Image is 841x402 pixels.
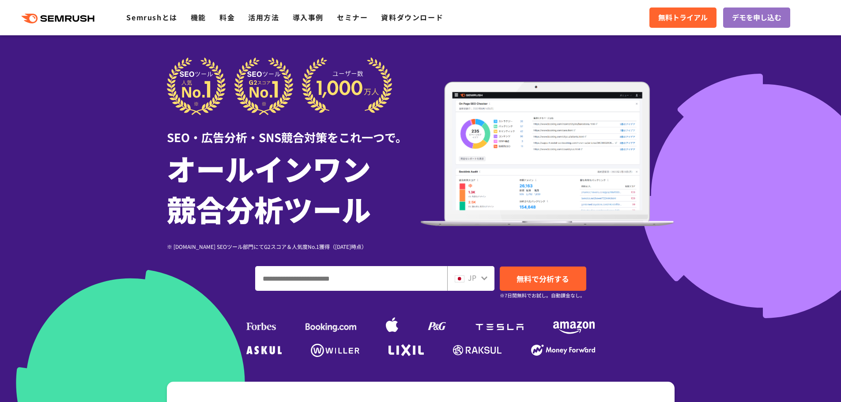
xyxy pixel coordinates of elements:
[248,12,279,23] a: 活用方法
[723,8,790,28] a: デモを申し込む
[167,115,421,146] div: SEO・広告分析・SNS競合対策をこれ一つで。
[126,12,177,23] a: Semrushとは
[337,12,368,23] a: セミナー
[468,272,476,283] span: JP
[167,242,421,251] div: ※ [DOMAIN_NAME] SEOツール部門にてG2スコア＆人気度No.1獲得（[DATE]時点）
[381,12,443,23] a: 資料ダウンロード
[500,267,586,291] a: 無料で分析する
[517,273,569,284] span: 無料で分析する
[732,12,781,23] span: デモを申し込む
[649,8,717,28] a: 無料トライアル
[256,267,447,290] input: ドメイン、キーワードまたはURLを入力してください
[293,12,324,23] a: 導入事例
[500,291,585,300] small: ※7日間無料でお試し。自動課金なし。
[167,148,421,229] h1: オールインワン 競合分析ツール
[658,12,708,23] span: 無料トライアル
[191,12,206,23] a: 機能
[219,12,235,23] a: 料金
